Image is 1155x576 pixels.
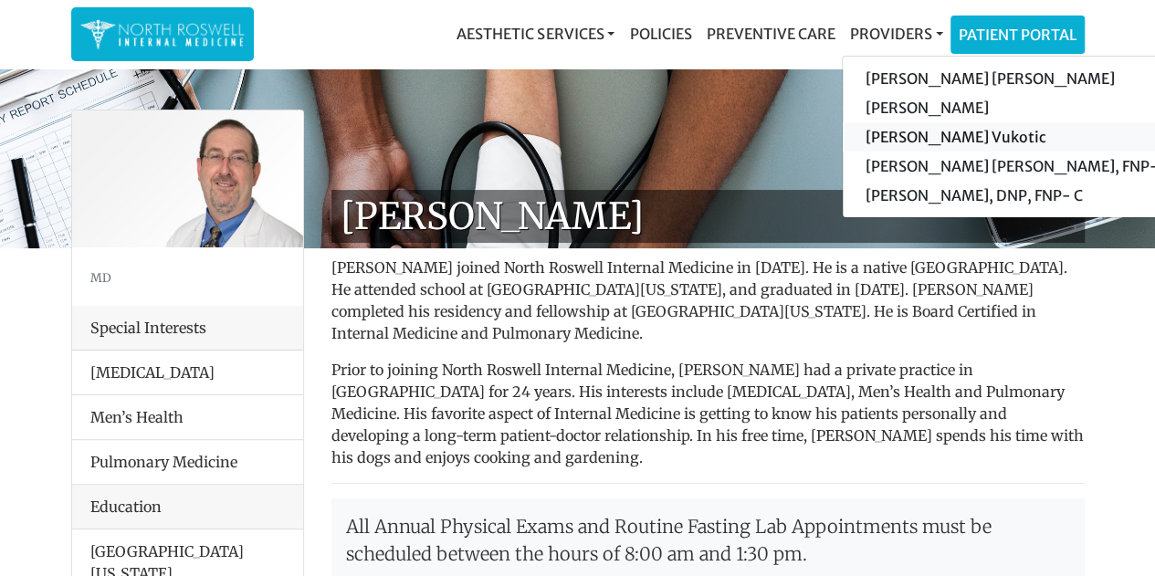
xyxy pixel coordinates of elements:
li: [MEDICAL_DATA] [72,351,303,395]
small: MD [90,270,111,285]
p: Prior to joining North Roswell Internal Medicine, [PERSON_NAME] had a private practice in [GEOGRA... [331,359,1085,468]
li: Pulmonary Medicine [72,439,303,485]
a: Patient Portal [951,16,1084,53]
li: Men’s Health [72,394,303,440]
a: Policies [622,16,698,52]
div: Education [72,485,303,529]
a: Preventive Care [698,16,842,52]
h1: [PERSON_NAME] [331,190,1085,243]
p: [PERSON_NAME] joined North Roswell Internal Medicine in [DATE]. He is a native [GEOGRAPHIC_DATA].... [331,257,1085,344]
a: Aesthetic Services [449,16,622,52]
img: Dr. George Kanes [72,110,303,247]
div: Special Interests [72,306,303,351]
a: Providers [842,16,950,52]
img: North Roswell Internal Medicine [80,16,245,52]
